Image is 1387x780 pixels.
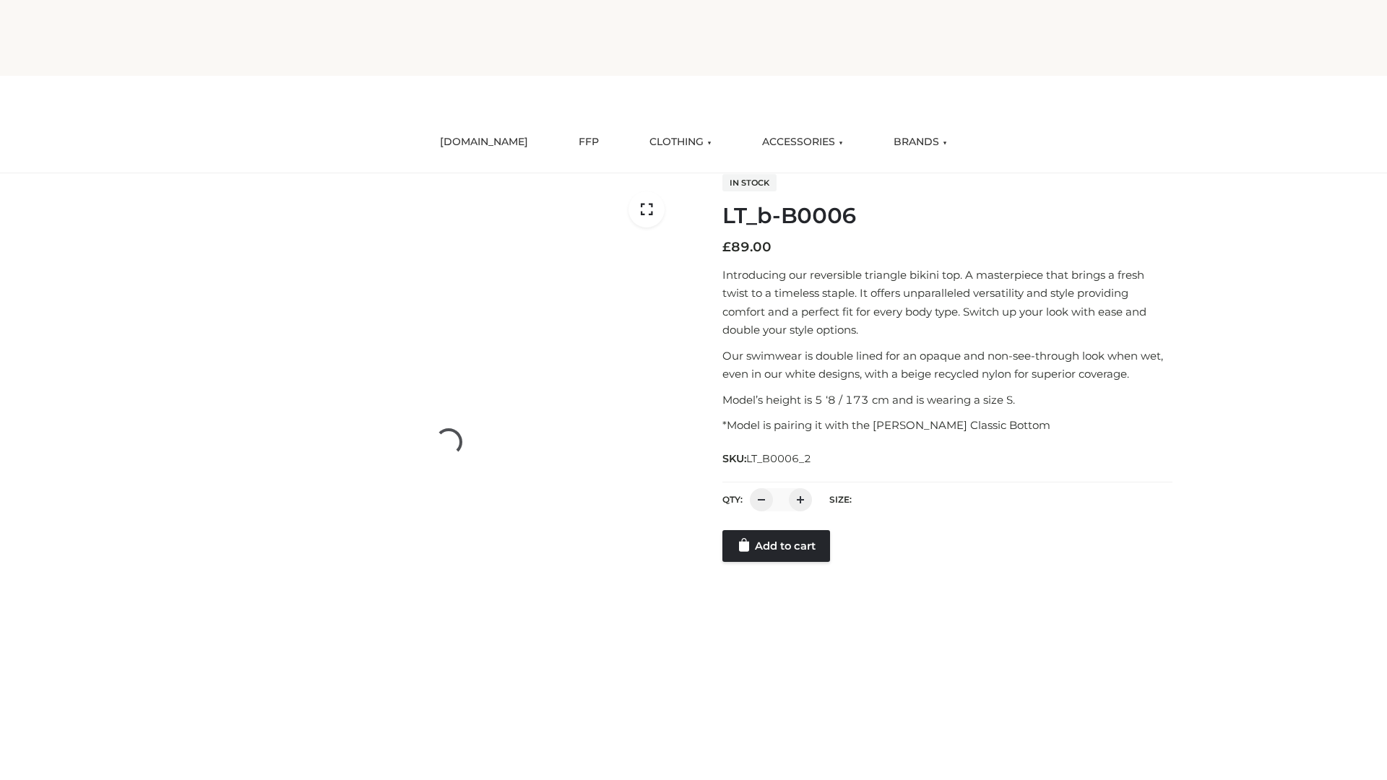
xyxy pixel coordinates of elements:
span: SKU: [722,450,813,467]
p: Introducing our reversible triangle bikini top. A masterpiece that brings a fresh twist to a time... [722,266,1172,339]
a: [DOMAIN_NAME] [429,126,539,158]
p: Our swimwear is double lined for an opaque and non-see-through look when wet, even in our white d... [722,347,1172,383]
bdi: 89.00 [722,239,772,255]
span: LT_B0006_2 [746,452,811,465]
h1: LT_b-B0006 [722,203,1172,229]
a: ACCESSORIES [751,126,854,158]
a: CLOTHING [639,126,722,158]
a: FFP [568,126,610,158]
a: BRANDS [883,126,958,158]
span: In stock [722,174,777,191]
a: Add to cart [722,530,830,562]
span: £ [722,239,731,255]
p: *Model is pairing it with the [PERSON_NAME] Classic Bottom [722,416,1172,435]
label: Size: [829,494,852,505]
p: Model’s height is 5 ‘8 / 173 cm and is wearing a size S. [722,391,1172,409]
label: QTY: [722,494,743,505]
